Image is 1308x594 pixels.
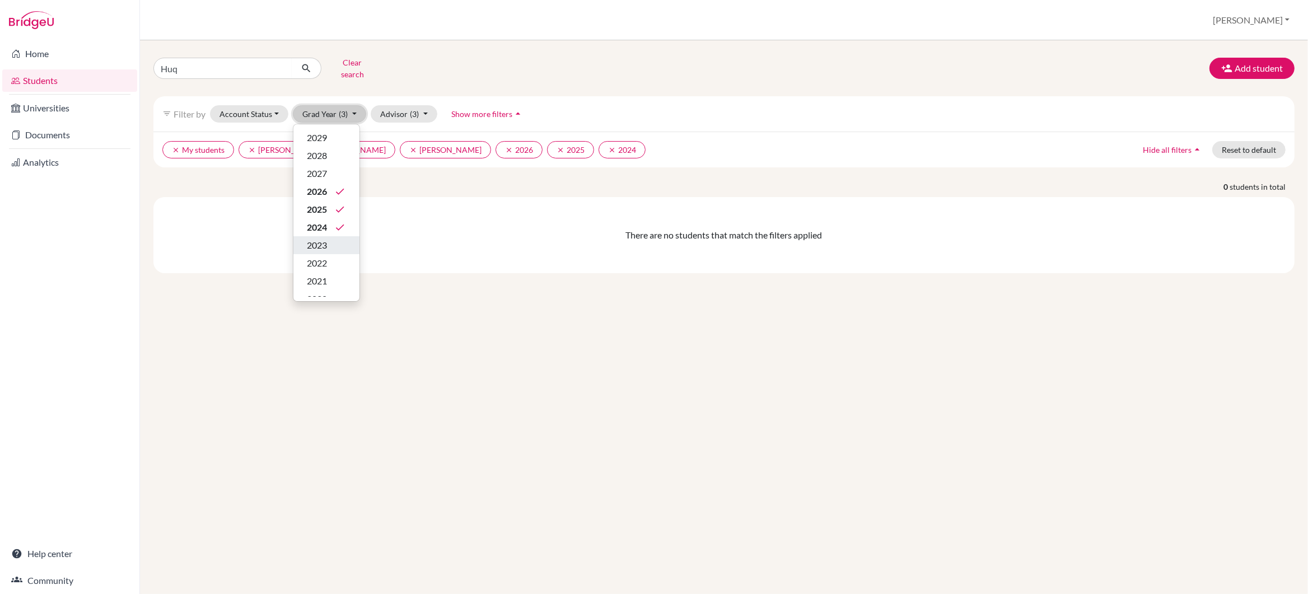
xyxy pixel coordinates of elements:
[1230,181,1295,193] span: students in total
[2,569,137,592] a: Community
[512,108,524,119] i: arrow_drop_up
[1192,144,1203,155] i: arrow_drop_up
[293,272,359,290] button: 2021
[335,186,346,197] i: done
[162,141,234,158] button: clearMy students
[307,221,327,234] span: 2024
[307,203,327,216] span: 2025
[599,141,646,158] button: clear2024
[307,256,327,270] span: 2022
[557,146,564,154] i: clear
[293,218,359,236] button: 2024done
[335,204,346,215] i: done
[1133,141,1212,158] button: Hide all filtersarrow_drop_up
[162,228,1286,242] div: There are no students that match the filters applied
[371,105,437,123] button: Advisor(3)
[239,141,395,158] button: clear[PERSON_NAME], [PERSON_NAME]
[293,254,359,272] button: 2022
[1223,181,1230,193] strong: 0
[307,149,327,162] span: 2028
[293,236,359,254] button: 2023
[307,274,327,288] span: 2021
[172,146,180,154] i: clear
[1212,141,1286,158] button: Reset to default
[608,146,616,154] i: clear
[9,11,54,29] img: Bridge-U
[496,141,543,158] button: clear2026
[174,109,205,119] span: Filter by
[547,141,594,158] button: clear2025
[2,43,137,65] a: Home
[2,151,137,174] a: Analytics
[1208,10,1295,31] button: [PERSON_NAME]
[248,146,256,154] i: clear
[339,109,348,119] span: (3)
[293,165,359,183] button: 2027
[2,124,137,146] a: Documents
[1209,58,1295,79] button: Add student
[307,167,327,180] span: 2027
[153,58,292,79] input: Find student by name...
[409,146,417,154] i: clear
[307,131,327,144] span: 2029
[307,292,327,306] span: 2020
[293,183,359,200] button: 2026done
[505,146,513,154] i: clear
[293,290,359,308] button: 2020
[293,147,359,165] button: 2028
[162,109,171,118] i: filter_list
[210,105,288,123] button: Account Status
[335,222,346,233] i: done
[410,109,419,119] span: (3)
[2,69,137,92] a: Students
[442,105,533,123] button: Show more filtersarrow_drop_up
[293,200,359,218] button: 2025done
[2,97,137,119] a: Universities
[307,185,327,198] span: 2026
[400,141,491,158] button: clear[PERSON_NAME]
[1143,145,1192,155] span: Hide all filters
[321,54,384,83] button: Clear search
[307,238,327,252] span: 2023
[293,105,367,123] button: Grad Year(3)
[2,542,137,565] a: Help center
[293,129,359,147] button: 2029
[451,109,512,119] span: Show more filters
[293,124,360,302] div: Grad Year(3)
